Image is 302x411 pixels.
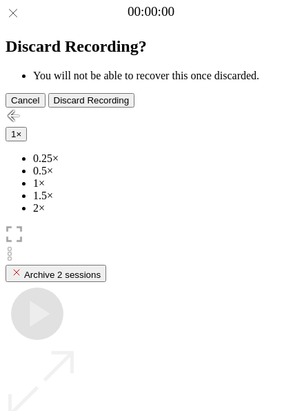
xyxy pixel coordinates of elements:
h2: Discard Recording? [6,37,296,56]
button: Archive 2 sessions [6,265,106,282]
span: 1 [11,129,16,139]
li: 1× [33,177,296,190]
button: 1× [6,127,27,141]
li: 2× [33,202,296,214]
button: Discard Recording [48,93,135,108]
li: You will not be able to recover this once discarded. [33,70,296,82]
a: 00:00:00 [128,4,174,19]
li: 1.5× [33,190,296,202]
button: Cancel [6,93,46,108]
li: 0.25× [33,152,296,165]
div: Archive 2 sessions [11,267,101,280]
li: 0.5× [33,165,296,177]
